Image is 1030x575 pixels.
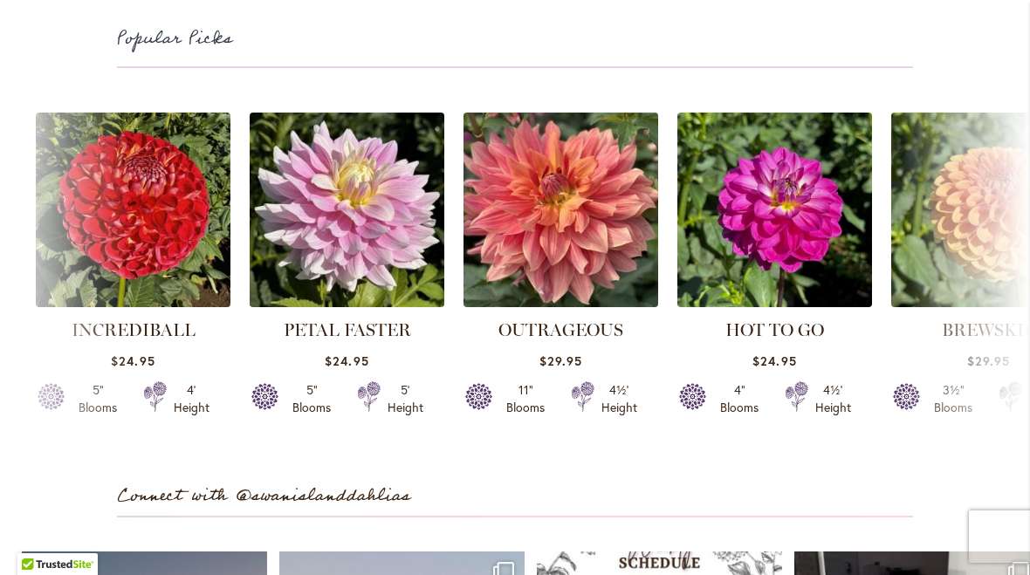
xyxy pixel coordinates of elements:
[117,482,410,510] span: Connect with @swanislanddahlias
[174,381,209,416] div: 4' Height
[815,381,851,416] div: 4½' Height
[325,353,368,369] span: $24.95
[715,381,764,416] div: 4" Blooms
[539,353,582,369] span: $29.95
[677,113,872,307] img: HOT TO GO
[498,319,623,340] a: OUTRAGEOUS
[501,381,550,416] div: 11" Blooms
[725,319,824,340] a: HOT TO GO
[72,319,196,340] a: INCREDIBALL
[388,381,423,416] div: 5' Height
[36,113,230,307] img: Incrediball
[463,113,658,307] img: OUTRAGEOUS
[284,319,411,340] a: PETAL FASTER
[601,381,637,416] div: 4½' Height
[117,24,913,53] h2: Popular Picks
[250,113,444,307] img: PETAL FASTER
[752,353,796,369] span: $24.95
[287,381,336,416] div: 5" Blooms
[111,353,154,369] span: $24.95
